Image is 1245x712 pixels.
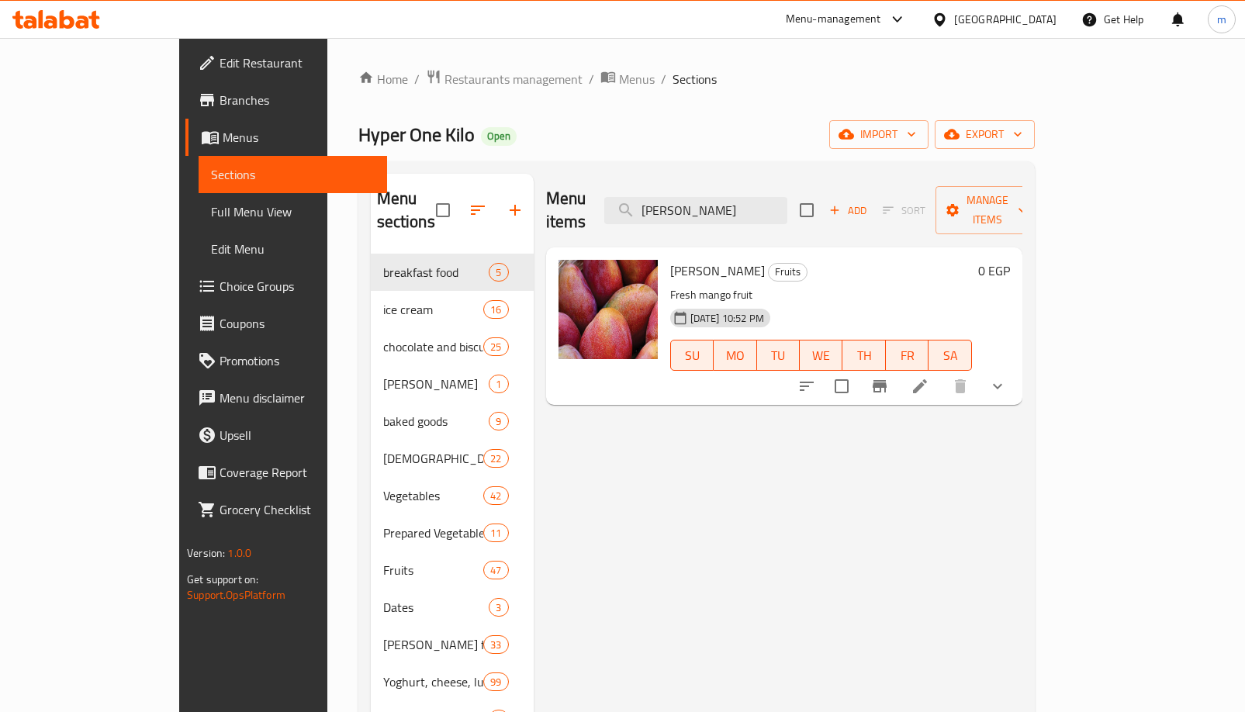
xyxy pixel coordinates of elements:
span: [PERSON_NAME] [670,259,765,282]
div: items [489,263,508,282]
button: WE [800,340,842,371]
nav: breadcrumb [358,69,1035,89]
div: items [483,337,508,356]
div: [PERSON_NAME]1 [371,365,534,403]
div: Ranga Abu El-Sayed [383,375,489,393]
a: Menu disclaimer [185,379,387,416]
div: Fruits [768,263,808,282]
a: Coverage Report [185,454,387,491]
span: 5 [489,265,507,280]
div: items [489,598,508,617]
span: Menu disclaimer [220,389,375,407]
div: items [483,449,508,468]
span: Restaurants management [444,70,583,88]
button: MO [714,340,756,371]
div: items [489,375,508,393]
span: Select section first [873,199,935,223]
span: TH [849,344,879,367]
span: Sections [673,70,717,88]
a: Support.OpsPlatform [187,585,285,605]
p: Fresh mango fruit [670,285,972,305]
span: Sort sections [459,192,496,229]
span: Yoghurt, cheese, luncheon meat, pickles [383,672,484,691]
span: Vegetables [383,486,484,505]
div: Prepared Vegetables11 [371,514,534,551]
div: Fruits [383,561,484,579]
a: Menus [600,69,655,89]
span: Upsell [220,426,375,444]
button: Add [823,199,873,223]
div: ice cream16 [371,291,534,328]
div: items [483,486,508,505]
span: Full Menu View [211,202,375,221]
button: delete [942,368,979,405]
span: 42 [484,489,507,503]
a: Edit Menu [199,230,387,268]
a: Full Menu View [199,193,387,230]
a: Branches [185,81,387,119]
span: Add item [823,199,873,223]
div: breakfast food5 [371,254,534,291]
button: show more [979,368,1016,405]
div: items [483,635,508,654]
a: Grocery Checklist [185,491,387,528]
button: Manage items [935,186,1039,234]
div: Open [481,127,517,146]
a: Upsell [185,416,387,454]
div: [GEOGRAPHIC_DATA] [954,11,1057,28]
li: / [661,70,666,88]
div: [PERSON_NAME] farms products33 [371,626,534,663]
span: Menus [619,70,655,88]
span: import [842,125,916,144]
img: Mango Naomi [559,260,658,359]
span: 99 [484,675,507,690]
a: Sections [199,156,387,193]
li: / [589,70,594,88]
div: Dates3 [371,589,534,626]
span: WE [806,344,836,367]
span: [PERSON_NAME] farms products [383,635,484,654]
span: [DATE] 10:52 PM [684,311,770,326]
span: Menus [223,128,375,147]
button: sort-choices [788,368,825,405]
span: Edit Menu [211,240,375,258]
span: 16 [484,302,507,317]
a: Choice Groups [185,268,387,305]
span: m [1217,11,1226,28]
svg: Show Choices [988,377,1007,396]
span: MO [720,344,750,367]
span: 22 [484,451,507,466]
span: Select all sections [427,194,459,226]
span: Branches [220,91,375,109]
span: breakfast food [383,263,489,282]
span: Version: [187,543,225,563]
span: Open [481,130,517,143]
span: 1.0.0 [227,543,251,563]
span: SU [677,344,707,367]
span: FR [892,344,922,367]
div: yameesh Ramadan [383,449,484,468]
a: Menus [185,119,387,156]
span: Coverage Report [220,463,375,482]
span: Dates [383,598,489,617]
div: baked goods9 [371,403,534,440]
div: Yoghurt, cheese, luncheon meat, pickles99 [371,663,534,700]
span: 25 [484,340,507,354]
div: items [483,672,508,691]
div: Fruits47 [371,551,534,589]
div: items [483,524,508,542]
span: Grocery Checklist [220,500,375,519]
span: baked goods [383,412,489,430]
span: Edit Restaurant [220,54,375,72]
a: Restaurants management [426,69,583,89]
button: TH [842,340,885,371]
span: Sections [211,165,375,184]
button: SU [670,340,714,371]
button: TU [757,340,800,371]
div: chocolate and biscuits [383,337,484,356]
div: items [489,412,508,430]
